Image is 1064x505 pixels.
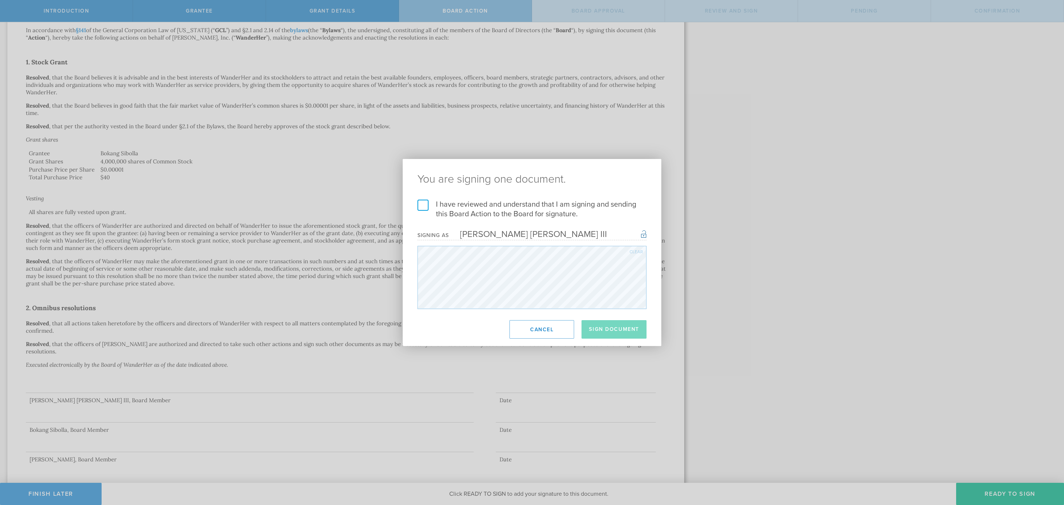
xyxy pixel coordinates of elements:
[449,229,607,240] div: [PERSON_NAME] [PERSON_NAME] III
[898,186,1064,483] div: Widget de chat
[509,320,574,339] button: Cancel
[417,200,647,219] label: I have reviewed and understand that I am signing and sending this Board Action to the Board for s...
[898,186,1064,483] iframe: Chat Widget
[582,320,647,339] button: Sign Document
[417,232,449,238] div: Signing as
[417,174,647,185] ng-pluralize: You are signing one document.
